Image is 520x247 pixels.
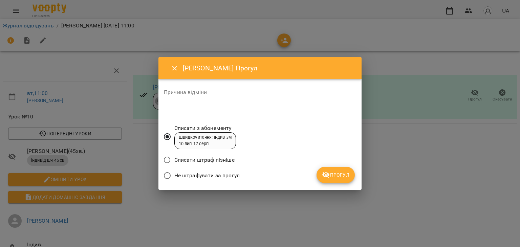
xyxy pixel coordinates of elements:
[174,172,240,180] span: Не штрафувати за прогул
[164,90,356,95] label: Причина відміни
[174,156,235,164] span: Списати штраф пізніше
[174,124,236,132] span: Списати з абонементу
[179,134,232,147] div: Швидкочитання: Індив 3м 10 лип - 17 серп
[322,171,349,179] span: Прогул
[183,63,353,73] h6: [PERSON_NAME] Прогул
[167,60,183,76] button: Close
[317,167,355,183] button: Прогул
